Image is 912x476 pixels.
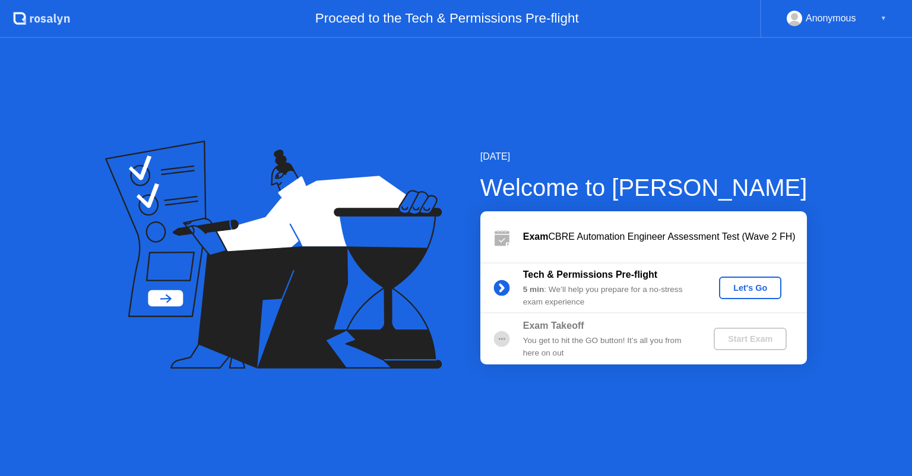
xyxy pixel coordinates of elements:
b: 5 min [523,285,544,294]
b: Exam [523,231,549,242]
b: Exam Takeoff [523,320,584,331]
div: CBRE Automation Engineer Assessment Test (Wave 2 FH) [523,230,807,244]
div: Let's Go [724,283,777,293]
div: Anonymous [806,11,856,26]
div: : We’ll help you prepare for a no-stress exam experience [523,284,694,308]
b: Tech & Permissions Pre-flight [523,269,657,280]
button: Let's Go [719,277,781,299]
div: Start Exam [718,334,782,344]
div: ▼ [881,11,886,26]
div: Welcome to [PERSON_NAME] [480,170,807,205]
button: Start Exam [714,328,787,350]
div: You get to hit the GO button! It’s all you from here on out [523,335,694,359]
div: [DATE] [480,150,807,164]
